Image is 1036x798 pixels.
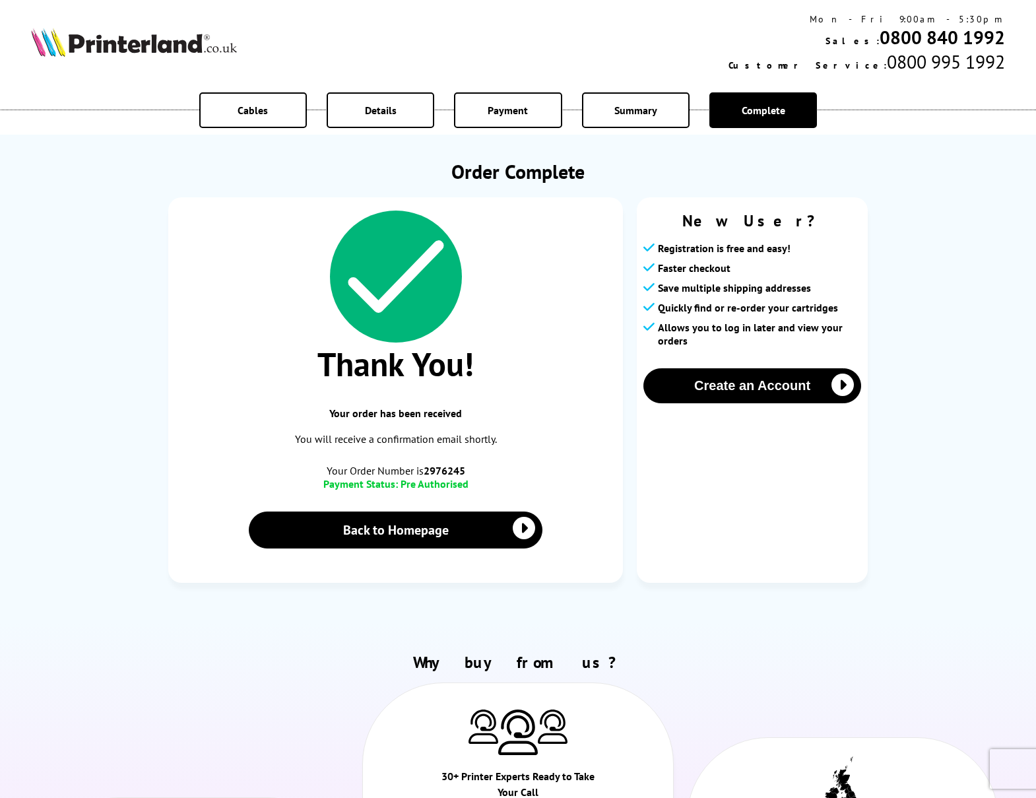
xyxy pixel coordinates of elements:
[643,211,861,231] span: New User?
[643,368,861,403] button: Create an Account
[658,321,861,347] span: Allows you to log in later and view your orders
[826,35,880,47] span: Sales:
[181,407,610,420] span: Your order has been received
[614,104,657,117] span: Summary
[168,158,868,184] h1: Order Complete
[498,710,538,755] img: Printer Experts
[31,28,237,57] img: Printerland Logo
[658,242,791,255] span: Registration is free and easy!
[887,50,1005,74] span: 0800 995 1992
[538,710,567,743] img: Printer Experts
[238,104,268,117] span: Cables
[742,104,785,117] span: Complete
[658,261,730,275] span: Faster checkout
[424,464,465,477] b: 2976245
[181,464,610,477] span: Your Order Number is
[323,477,398,490] span: Payment Status:
[365,104,397,117] span: Details
[658,301,838,314] span: Quickly find or re-order your cartridges
[31,652,1005,673] h2: Why buy from us?
[658,281,811,294] span: Save multiple shipping addresses
[249,512,542,549] a: Back to Homepage
[728,13,1005,25] div: Mon - Fri 9:00am - 5:30pm
[488,104,528,117] span: Payment
[728,59,887,71] span: Customer Service:
[181,430,610,448] p: You will receive a confirmation email shortly.
[181,343,610,385] span: Thank You!
[880,25,1005,50] a: 0800 840 1992
[469,710,498,743] img: Printer Experts
[401,477,469,490] span: Pre Authorised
